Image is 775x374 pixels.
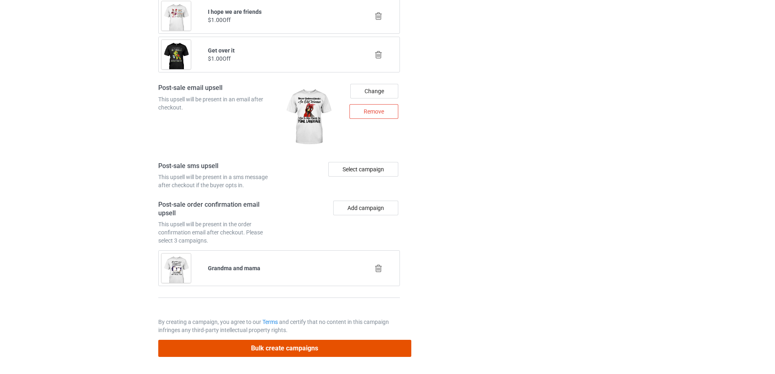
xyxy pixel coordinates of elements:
div: This upsell will be present in the order confirmation email after checkout. Please select 3 campa... [158,220,276,245]
h4: Post-sale order confirmation email upsell [158,201,276,217]
div: This upsell will be present in a sms message after checkout if the buyer opts in. [158,173,276,189]
div: $1.00 Off [208,55,351,63]
div: Change [350,84,398,98]
h4: Post-sale email upsell [158,84,276,92]
b: Get over it [208,47,235,54]
b: I hope we are friends [208,9,262,15]
div: Select campaign [328,162,398,177]
h4: Post-sale sms upsell [158,162,276,171]
button: Bulk create campaigns [158,340,411,357]
div: This upsell will be present in an email after checkout. [158,95,276,112]
b: Grandma and mama [208,265,260,271]
div: $1.00 Off [208,16,351,24]
div: Remove [349,104,398,119]
button: Add campaign [333,201,398,215]
a: Terms [262,319,278,325]
p: By creating a campaign, you agree to our and certify that no content in this campaign infringes a... [158,318,400,334]
img: regular.jpg [282,84,335,151]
